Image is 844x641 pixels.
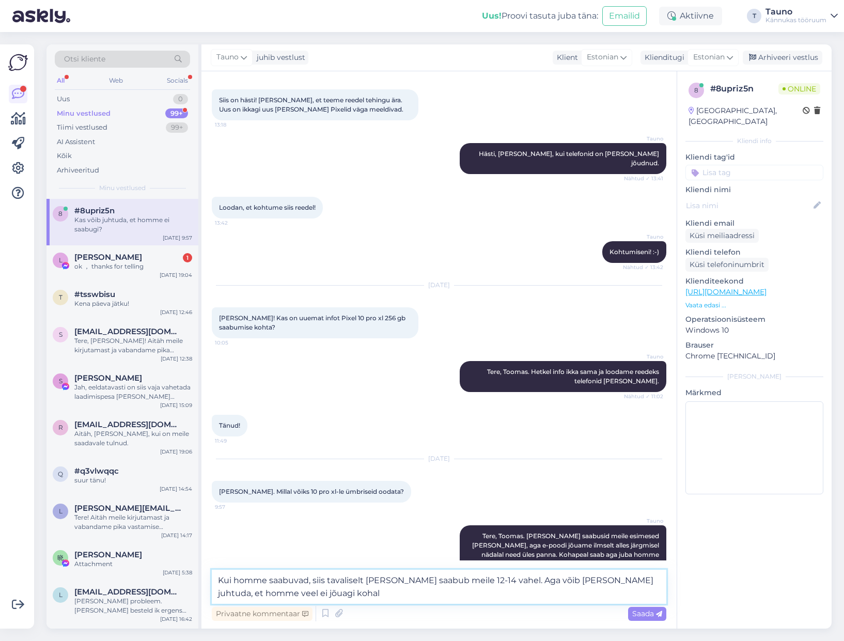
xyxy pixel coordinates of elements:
[74,420,182,429] span: reimu.saaremaa@gmail.com
[57,151,72,161] div: Kõik
[163,569,192,576] div: [DATE] 5:38
[74,476,192,485] div: suur tänu!
[479,150,661,167] span: Hästi, [PERSON_NAME], kui telefonid on [PERSON_NAME] jõudnud.
[74,466,119,476] span: #q3vlwqqc
[765,8,826,16] div: Tauno
[215,503,254,511] span: 9:57
[685,184,823,195] p: Kliendi nimi
[58,210,62,217] span: 8
[160,615,192,623] div: [DATE] 16:42
[74,504,182,513] span: lauri.kummel@gmail.com
[685,314,823,325] p: Operatsioonisüsteem
[212,607,312,621] div: Privaatne kommentaar
[59,377,62,385] span: S
[74,262,192,271] div: ok ， thanks for telling
[487,368,661,385] span: Tere, Toomas. Hetkel info ikka sama ja loodame reedeks telefonid [PERSON_NAME].
[74,597,192,615] div: [PERSON_NAME] probleem. [PERSON_NAME] besteld ik ergens anders, als dat beter is. Het moet ook ni...
[74,429,192,448] div: Aitäh, [PERSON_NAME], kui on meile saadavale tulnud.
[57,94,70,104] div: Uus
[685,247,823,258] p: Kliendi telefon
[161,531,192,539] div: [DATE] 14:17
[747,9,761,23] div: T
[8,53,28,72] img: Askly Logo
[160,308,192,316] div: [DATE] 12:46
[173,94,188,104] div: 0
[99,183,146,193] span: Minu vestlused
[685,276,823,287] p: Klienditeekond
[215,121,254,129] span: 13:18
[743,51,822,65] div: Arhiveeri vestlus
[74,373,142,383] span: Sten Juhanson
[59,293,62,301] span: t
[710,83,778,95] div: # 8upriz5n
[74,559,192,569] div: Attachment
[165,108,188,119] div: 99+
[219,204,316,211] span: Loodan, et kohtume siis reedel!
[216,52,239,63] span: Tauno
[212,280,666,290] div: [DATE]
[215,437,254,445] span: 11:49
[219,314,407,331] span: [PERSON_NAME]! Kas on uuemat infot Pixel 10 pro xl 256 gb saabumise kohta?
[587,52,618,63] span: Estonian
[183,253,192,262] div: 1
[74,215,192,234] div: Kas võib juhtuda, et homme ei saabugi?
[609,248,659,256] span: Kohtumiseni! :-)
[765,16,826,24] div: Kännukas tööruum
[624,517,663,525] span: Tauno
[685,258,769,272] div: Küsi telefoninumbrit
[59,591,62,599] span: l
[685,136,823,146] div: Kliendi info
[160,271,192,279] div: [DATE] 19:04
[215,219,254,227] span: 13:42
[59,507,62,515] span: l
[219,96,404,113] span: Siis on hästi! [PERSON_NAME], et teeme reedel tehingu ära. Uus on ikkagi uus [PERSON_NAME] Pixeli...
[57,165,99,176] div: Arhiveeritud
[632,609,662,618] span: Saada
[74,299,192,308] div: Kena päeva jätku!
[74,587,182,597] span: le.verkamman@solcon.nl
[59,256,62,264] span: L
[624,353,663,361] span: Tauno
[686,200,811,211] input: Lisa nimi
[160,485,192,493] div: [DATE] 14:54
[64,54,105,65] span: Otsi kliente
[765,8,838,24] a: TaunoKännukas tööruum
[58,424,63,431] span: r
[624,393,663,400] span: Nähtud ✓ 11:02
[55,74,67,87] div: All
[74,513,192,531] div: Tere! Aitäh meile kirjutamast ja vabandame pika vastamise [PERSON_NAME]. Jah, see toode on meil p...
[685,372,823,381] div: [PERSON_NAME]
[553,52,578,63] div: Klient
[219,488,404,495] span: [PERSON_NAME]. Millal võiks 10 pro xl-le ümbriseid oodata?
[160,401,192,409] div: [DATE] 15:09
[694,86,698,94] span: 8
[163,234,192,242] div: [DATE] 9:57
[689,105,803,127] div: [GEOGRAPHIC_DATA], [GEOGRAPHIC_DATA]
[685,351,823,362] p: Chrome [TECHNICAL_ID]
[107,74,125,87] div: Web
[685,387,823,398] p: Märkmed
[166,122,188,133] div: 99+
[623,263,663,271] span: Nähtud ✓ 13:42
[74,336,192,355] div: Tere, [PERSON_NAME]! Aitäh meile kirjutamast ja vabandame pika vastamise [PERSON_NAME]. Jah, Pixe...
[74,550,142,559] span: 晓辉 胡
[58,470,63,478] span: q
[74,327,182,336] span: sandersepp90@gmail.com
[482,10,598,22] div: Proovi tasuta juba täna:
[212,570,666,604] textarea: Kui homme saabuvad, siis tavaliselt [PERSON_NAME] saabub meile 12-14 vahel. Aga võib [PERSON_NAME...
[161,355,192,363] div: [DATE] 12:38
[693,52,725,63] span: Estonian
[685,229,759,243] div: Küsi meiliaadressi
[74,206,115,215] span: #8upriz5n
[778,83,820,95] span: Online
[659,7,722,25] div: Aktiivne
[624,233,663,241] span: Tauno
[160,448,192,456] div: [DATE] 19:06
[215,339,254,347] span: 10:05
[685,165,823,180] input: Lisa tag
[472,532,661,577] span: Tere, Toomas. [PERSON_NAME] saabusid meile esimesed [PERSON_NAME], aga e-poodi jõuame ilmselt all...
[685,287,767,296] a: [URL][DOMAIN_NAME]
[685,325,823,336] p: Windows 10
[74,290,115,299] span: #tsswbisu
[624,175,663,182] span: Nähtud ✓ 13:41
